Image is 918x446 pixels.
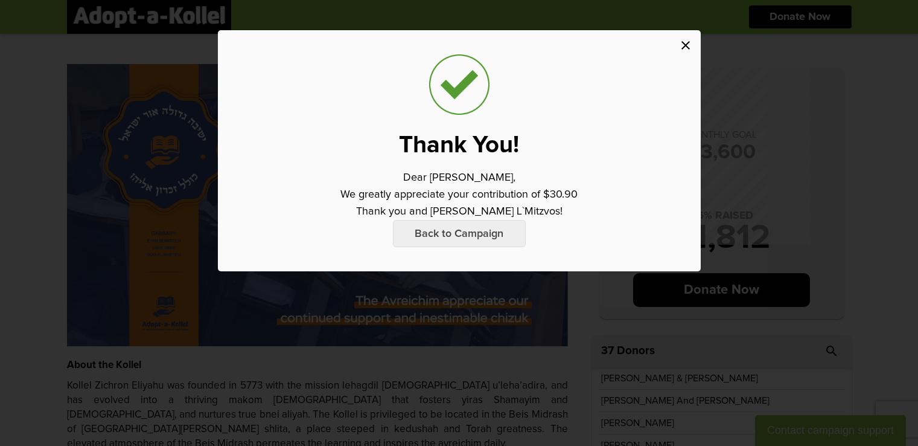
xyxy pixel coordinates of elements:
img: check_trans_bg.png [429,54,489,115]
i: close [678,38,693,53]
p: Thank You! [399,133,519,157]
p: Dear [PERSON_NAME], [403,169,515,186]
p: Back to Campaign [393,220,526,247]
p: We greatly appreciate your contribution of $30.90 [340,186,578,203]
p: Thank you and [PERSON_NAME] L`Mitzvos! [356,203,563,220]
